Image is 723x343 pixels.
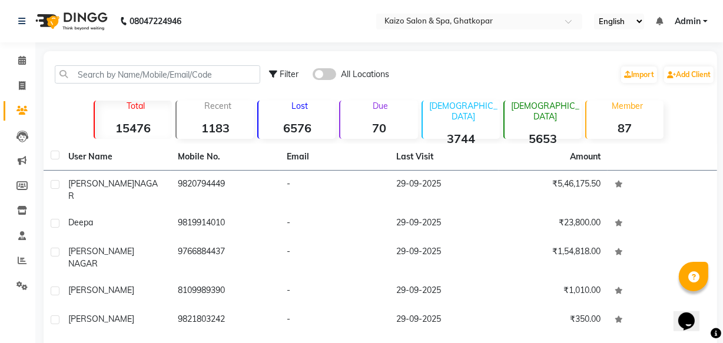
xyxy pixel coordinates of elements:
[171,306,280,335] td: 9821803242
[280,306,389,335] td: -
[68,314,134,324] span: [PERSON_NAME]
[389,209,499,238] td: 29-09-2025
[263,101,336,111] p: Lost
[95,121,172,135] strong: 15476
[68,246,134,269] span: [PERSON_NAME] NAGAR
[499,209,608,238] td: ₹23,800.00
[389,277,499,306] td: 29-09-2025
[171,238,280,277] td: 9766884437
[100,101,172,111] p: Total
[423,131,500,146] strong: 3744
[674,296,711,331] iframe: chat widget
[389,306,499,335] td: 29-09-2025
[389,238,499,277] td: 29-09-2025
[280,171,389,209] td: -
[55,65,260,84] input: Search by Name/Mobile/Email/Code
[30,5,111,38] img: logo
[389,144,499,171] th: Last Visit
[280,277,389,306] td: -
[171,144,280,171] th: Mobile No.
[68,285,134,295] span: [PERSON_NAME]
[509,101,582,122] p: [DEMOGRAPHIC_DATA]
[505,131,582,146] strong: 5653
[171,171,280,209] td: 9820794449
[280,238,389,277] td: -
[499,238,608,277] td: ₹1,54,818.00
[61,144,171,171] th: User Name
[258,121,336,135] strong: 6576
[171,277,280,306] td: 8109989390
[591,101,664,111] p: Member
[171,209,280,238] td: 9819914010
[68,178,134,189] span: [PERSON_NAME]
[343,101,417,111] p: Due
[675,15,701,28] span: Admin
[181,101,254,111] p: Recent
[280,144,389,171] th: Email
[280,209,389,238] td: -
[389,171,499,209] td: 29-09-2025
[280,69,299,79] span: Filter
[177,121,254,135] strong: 1183
[499,277,608,306] td: ₹1,010.00
[499,171,608,209] td: ₹5,46,175.50
[563,144,608,170] th: Amount
[586,121,664,135] strong: 87
[68,217,93,228] span: Deepa
[130,5,181,38] b: 08047224946
[340,121,417,135] strong: 70
[341,68,389,81] span: All Locations
[427,101,500,122] p: [DEMOGRAPHIC_DATA]
[664,66,714,83] a: Add Client
[621,66,657,83] a: Import
[499,306,608,335] td: ₹350.00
